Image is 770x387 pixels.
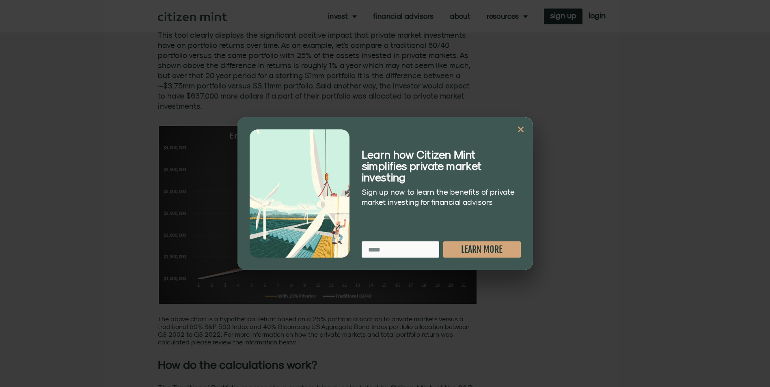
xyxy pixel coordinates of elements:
a: Close [517,125,525,133]
span: LEARN MORE [461,245,503,254]
button: LEARN MORE [443,241,521,258]
img: turbine_illustration_portrait [250,129,349,258]
form: New Form [362,241,521,262]
p: Sign up now to learn the benefits of private market investing for financial advisors [362,187,521,207]
h2: Learn how Citizen Mint simplifies private market investing [362,149,521,183]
